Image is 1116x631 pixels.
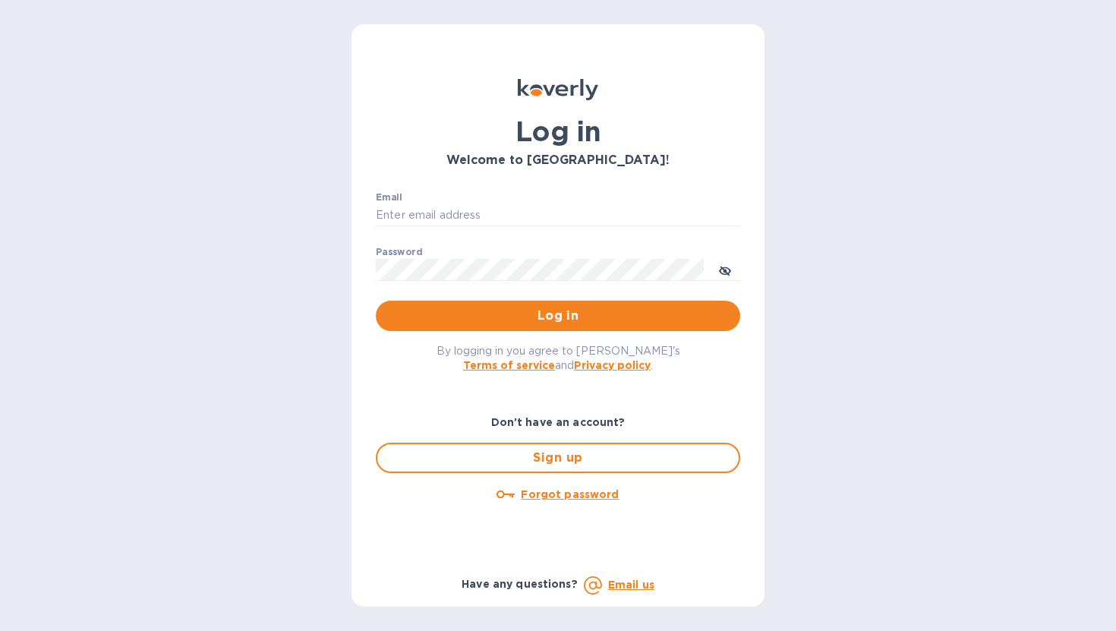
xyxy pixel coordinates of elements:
[462,578,578,590] b: Have any questions?
[608,579,654,591] a: Email us
[376,301,740,331] button: Log in
[376,443,740,473] button: Sign up
[518,79,598,100] img: Koverly
[376,248,422,257] label: Password
[491,416,626,428] b: Don't have an account?
[710,254,740,285] button: toggle password visibility
[463,359,555,371] a: Terms of service
[376,115,740,147] h1: Log in
[376,204,740,227] input: Enter email address
[376,193,402,202] label: Email
[574,359,651,371] a: Privacy policy
[388,307,728,325] span: Log in
[389,449,727,467] span: Sign up
[437,345,680,371] span: By logging in you agree to [PERSON_NAME]'s and .
[521,488,619,500] u: Forgot password
[376,153,740,168] h3: Welcome to [GEOGRAPHIC_DATA]!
